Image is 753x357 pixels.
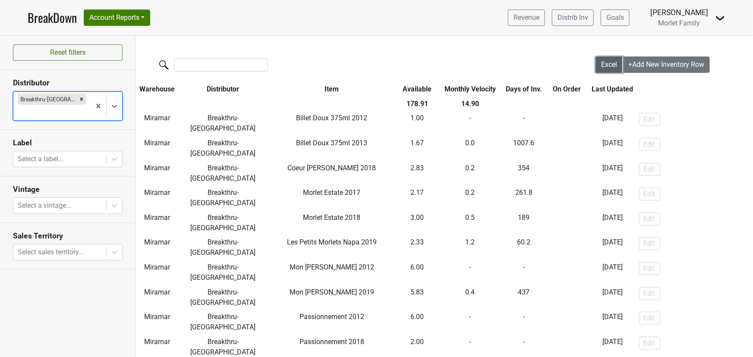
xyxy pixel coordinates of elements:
[650,7,708,18] div: [PERSON_NAME]
[296,139,367,147] span: Billet Doux 375ml 2013
[639,262,660,275] button: Edit
[588,235,637,260] td: [DATE]
[396,210,438,235] td: 3.00
[658,19,700,27] span: Morlet Family
[396,97,438,111] th: 178.91
[508,9,545,26] a: Revenue
[639,113,660,126] button: Edit
[639,287,660,300] button: Edit
[77,94,86,105] div: Remove Breakthru-FL
[136,235,179,260] td: Miramar
[438,161,502,186] td: 0.2
[546,260,588,285] td: -
[179,310,268,335] td: Breakthru-[GEOGRAPHIC_DATA]
[637,82,748,97] th: &nbsp;: activate to sort column ascending
[13,185,123,194] h3: Vintage
[396,260,438,285] td: 6.00
[136,161,179,186] td: Miramar
[502,310,546,335] td: -
[136,185,179,210] td: Miramar
[290,288,374,296] span: Mon [PERSON_NAME] 2019
[136,210,179,235] td: Miramar
[290,263,374,271] span: Mon [PERSON_NAME] 2012
[287,164,376,172] span: Coeur [PERSON_NAME] 2018
[136,285,179,310] td: Miramar
[639,337,660,350] button: Edit
[396,136,438,161] td: 1.67
[296,114,367,122] span: Billet Doux 375ml 2012
[179,210,268,235] td: Breakthru-[GEOGRAPHIC_DATA]
[546,310,588,335] td: -
[179,111,268,136] td: Breakthru-[GEOGRAPHIC_DATA]
[715,13,725,23] img: Dropdown Menu
[502,161,546,186] td: 354
[546,210,588,235] td: -
[136,82,179,97] th: Warehouse: activate to sort column ascending
[396,161,438,186] td: 2.83
[546,285,588,310] td: -
[303,213,360,222] span: Morlet Estate 2018
[502,185,546,210] td: 261.8
[299,338,364,346] span: Passionnement 2018
[13,232,123,241] h3: Sales Territory
[546,235,588,260] td: -
[13,138,123,147] h3: Label
[546,111,588,136] td: -
[588,136,637,161] td: [DATE]
[299,313,364,321] span: Passionnement 2012
[438,185,502,210] td: 0.2
[179,161,268,186] td: Breakthru-[GEOGRAPHIC_DATA]
[396,235,438,260] td: 2.33
[601,60,617,69] span: Excel
[628,60,704,69] span: +Add New Inventory Row
[268,82,396,97] th: Item: activate to sort column ascending
[588,185,637,210] td: [DATE]
[396,111,438,136] td: 1.00
[438,235,502,260] td: 1.2
[396,82,438,97] th: Available: activate to sort column ascending
[13,44,123,61] button: Reset filters
[552,9,594,26] a: Distrib Inv
[588,285,637,310] td: [DATE]
[438,260,502,285] td: -
[438,285,502,310] td: 0.4
[84,9,150,26] button: Account Reports
[136,310,179,335] td: Miramar
[179,235,268,260] td: Breakthru-[GEOGRAPHIC_DATA]
[502,136,546,161] td: 1007.6
[588,310,637,335] td: [DATE]
[502,235,546,260] td: 60.2
[601,9,630,26] a: Goals
[639,138,660,151] button: Edit
[639,237,660,250] button: Edit
[438,97,502,111] th: 14.90
[502,111,546,136] td: -
[438,136,502,161] td: 0.0
[136,136,179,161] td: Miramar
[502,285,546,310] td: 437
[623,56,710,73] button: +Add New Inventory Row
[28,9,77,27] a: BreakDown
[588,260,637,285] td: [DATE]
[13,78,123,88] h3: Distributor
[438,210,502,235] td: 0.5
[438,310,502,335] td: -
[136,111,179,136] td: Miramar
[136,260,179,285] td: Miramar
[502,82,546,97] th: Days of Inv.: activate to sort column ascending
[639,213,660,225] button: Edit
[639,188,660,200] button: Edit
[588,111,637,136] td: [DATE]
[588,82,637,97] th: Last Updated: activate to sort column ascending
[179,260,268,285] td: Breakthru-[GEOGRAPHIC_DATA]
[18,94,77,105] div: Breakthru-[GEOGRAPHIC_DATA]
[546,161,588,186] td: -
[502,260,546,285] td: -
[546,185,588,210] td: -
[396,310,438,335] td: 6.00
[287,238,377,246] span: Les Petits Morlets Napa 2019
[396,285,438,310] td: 5.83
[639,163,660,176] button: Edit
[502,210,546,235] td: 189
[179,285,268,310] td: Breakthru-[GEOGRAPHIC_DATA]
